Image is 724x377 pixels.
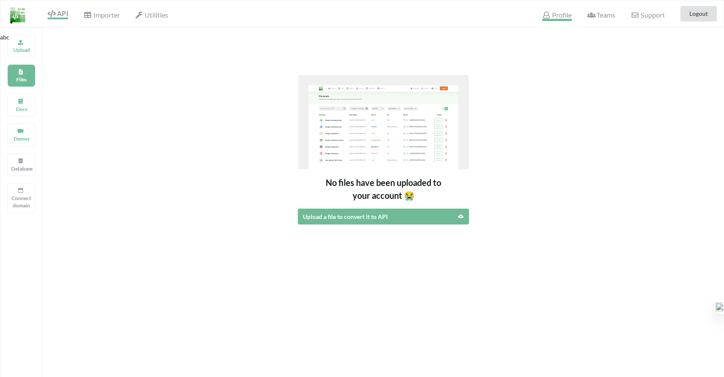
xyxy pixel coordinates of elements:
[298,209,469,224] button: Upload a file to convert it to API
[11,105,32,113] p: Docs
[326,177,441,200] span: No files have been uploaded to your account 😭
[135,11,168,19] span: Utilities
[542,11,571,21] span: Profile
[47,9,68,18] span: API
[298,75,469,169] img: No files uploaded
[587,11,615,19] span: Teams
[11,135,32,142] p: Demos
[83,11,119,19] span: Importer
[11,76,32,83] p: Files
[631,12,665,18] span: Support
[11,46,32,54] p: Upload
[680,6,717,21] button: Logout
[303,212,423,221] div: Upload a file to convert it to API
[11,165,32,172] p: Database
[11,194,32,209] p: Connect domain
